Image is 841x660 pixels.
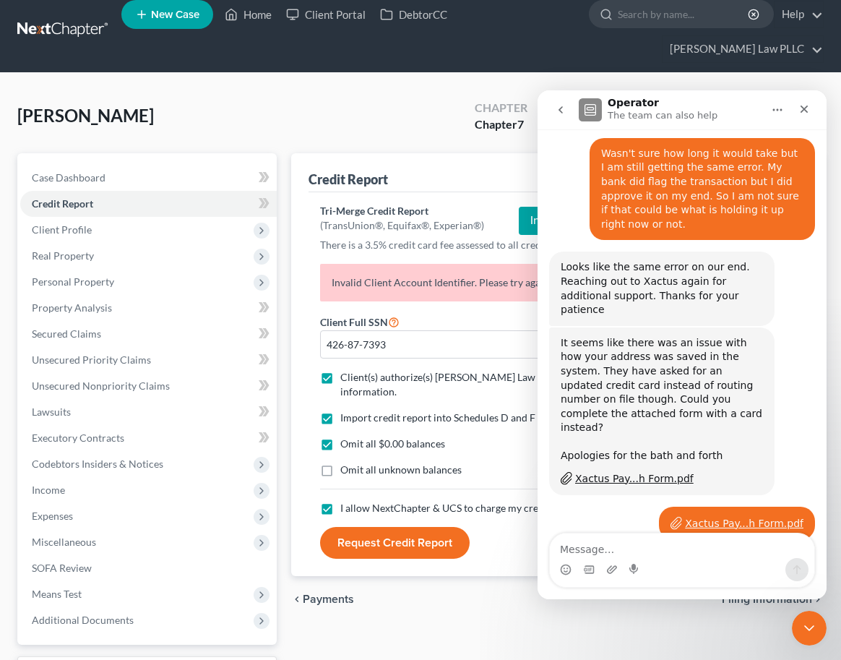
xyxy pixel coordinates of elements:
[320,316,388,328] span: Client Full SSN
[32,458,163,470] span: Codebtors Insiders & Notices
[20,191,277,217] a: Credit Report
[340,411,535,424] span: Import credit report into Schedules D and F
[32,197,93,210] span: Credit Report
[291,593,303,605] i: chevron_left
[32,484,65,496] span: Income
[320,218,484,233] div: (TransUnion®, Equifax®, Experian®)
[475,116,527,133] div: Chapter
[32,249,94,262] span: Real Property
[32,301,112,314] span: Property Analysis
[519,207,634,235] div: Individual: $38.25
[722,593,812,605] span: Filing Information
[32,327,101,340] span: Secured Claims
[17,105,154,126] span: [PERSON_NAME]
[217,1,279,27] a: Home
[32,275,114,288] span: Personal Property
[320,330,551,359] input: XXX-XX-XXXX
[279,1,373,27] a: Client Portal
[32,536,96,548] span: Miscellaneous
[20,347,277,373] a: Unsecured Priority Claims
[32,406,71,418] span: Lawsuits
[20,165,277,191] a: Case Dashboard
[812,593,824,605] i: chevron_right
[722,593,824,605] button: Filing Information chevron_right
[663,36,823,62] a: [PERSON_NAME] Law PLLC
[340,371,768,398] span: Client(s) authorize(s) [PERSON_NAME] Law PLLC to obtain information regarding his/her credit info...
[32,510,73,522] span: Expenses
[32,432,124,444] span: Executory Contracts
[340,463,462,476] span: Omit all unknown balances
[32,614,134,626] span: Additional Documents
[340,437,445,450] span: Omit all $0.00 balances
[291,593,354,605] button: chevron_left Payments
[32,380,170,392] span: Unsecured Nonpriority Claims
[792,611,827,646] iframe: Intercom live chat
[20,399,277,425] a: Lawsuits
[320,527,470,559] button: Request Credit Report
[20,425,277,451] a: Executory Contracts
[340,502,740,514] span: I allow NextChapter & UCS to charge my credit card on file to download this credit report
[517,117,524,131] span: 7
[309,171,388,188] div: Credit Report
[320,204,484,218] div: Tri-Merge Credit Report
[475,100,527,116] div: Chapter
[320,238,795,252] p: There is a 3.5% credit card fee assessed to all credit card transactions through Xactus.
[32,223,92,236] span: Client Profile
[373,1,454,27] a: DebtorCC
[20,321,277,347] a: Secured Claims
[32,562,92,574] span: SOFA Review
[32,588,82,600] span: Means Test
[538,90,827,599] iframe: Intercom live chat
[320,264,795,301] p: Invalid Client Account Identifier. Please try again.
[618,1,750,27] input: Search by name...
[151,9,199,20] span: New Case
[303,593,354,605] span: Payments
[20,555,277,581] a: SOFA Review
[32,353,151,366] span: Unsecured Priority Claims
[775,1,823,27] a: Help
[20,295,277,321] a: Property Analysis
[32,171,105,184] span: Case Dashboard
[20,373,277,399] a: Unsecured Nonpriority Claims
